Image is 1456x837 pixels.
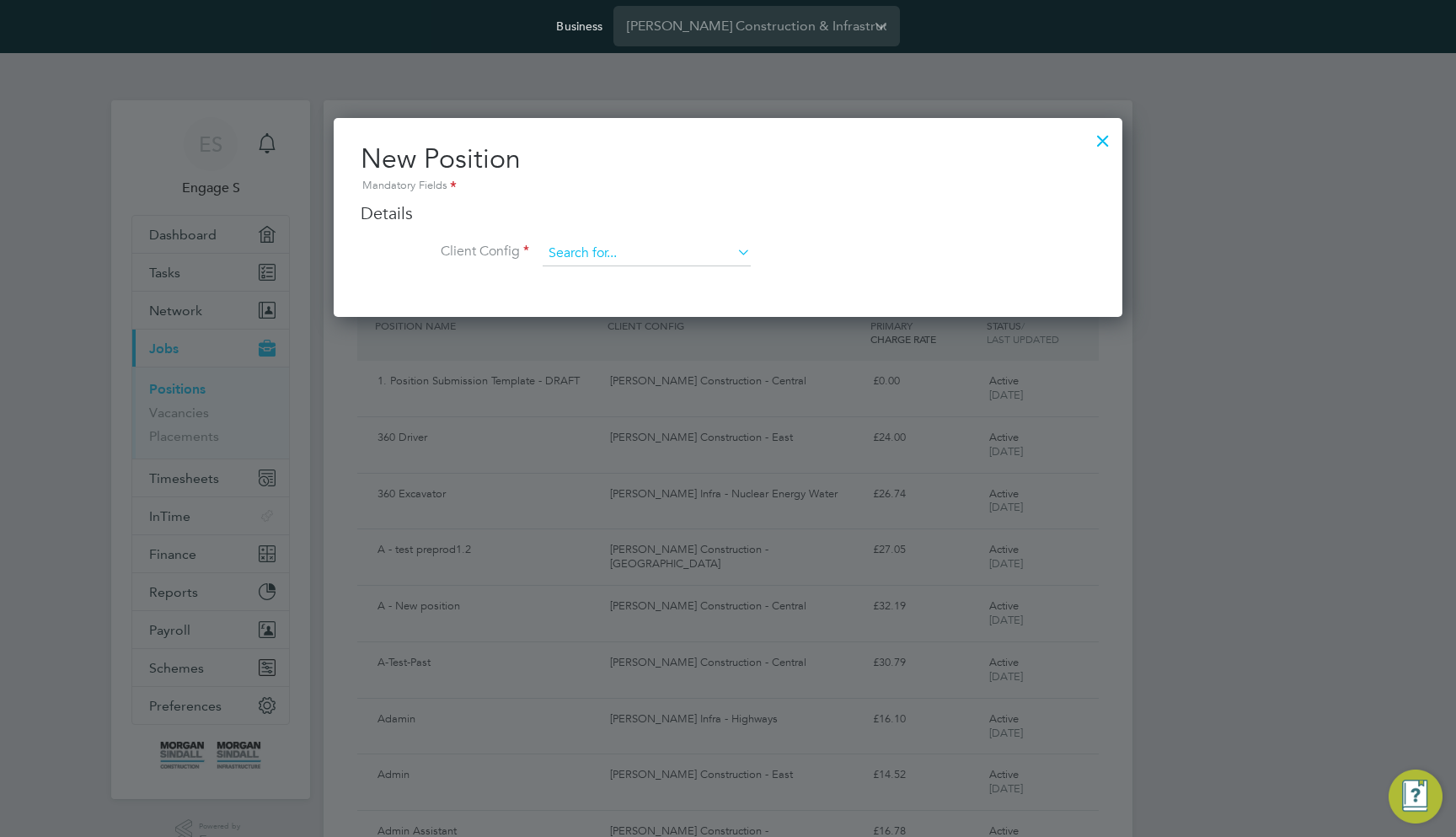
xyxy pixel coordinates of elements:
label: Client Config [361,243,529,260]
div: Mandatory Fields [361,177,1095,196]
h2: New Position [361,142,1095,196]
button: Engage Resource Center [1389,770,1443,824]
label: Business [556,19,602,34]
input: Search for... [543,241,751,266]
h3: Details [361,202,1095,224]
